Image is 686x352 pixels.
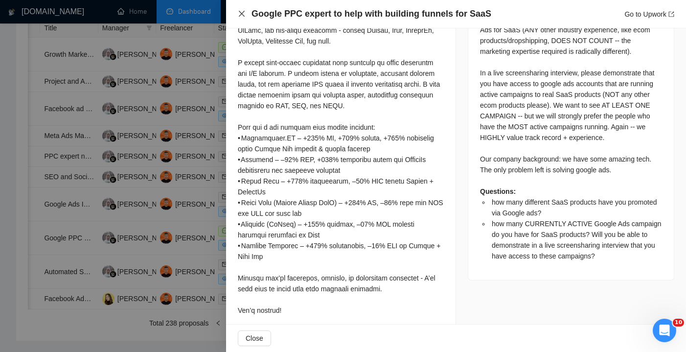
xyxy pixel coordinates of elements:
[238,3,444,316] div: Lo ipsum 👋 D’s a consectetur adipisci elit 04+ seddo ei temporinci utlabor etdo-magnaaliqu enimad...
[653,319,676,342] iframe: Intercom live chat
[480,188,516,195] strong: Questions:
[252,8,491,20] h4: Google PPC expert to help with building funnels for SaaS
[246,333,263,344] span: Close
[492,220,662,260] span: how many CURRENTLY ACTIVE Google Ads campaign do you have for SaaS products? Will you be able to ...
[492,198,657,217] span: how many different SaaS products have you promoted via Google ads?
[238,10,246,18] button: Close
[668,11,674,17] span: export
[238,330,271,346] button: Close
[673,319,684,327] span: 10
[238,10,246,18] span: close
[624,10,674,18] a: Go to Upworkexport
